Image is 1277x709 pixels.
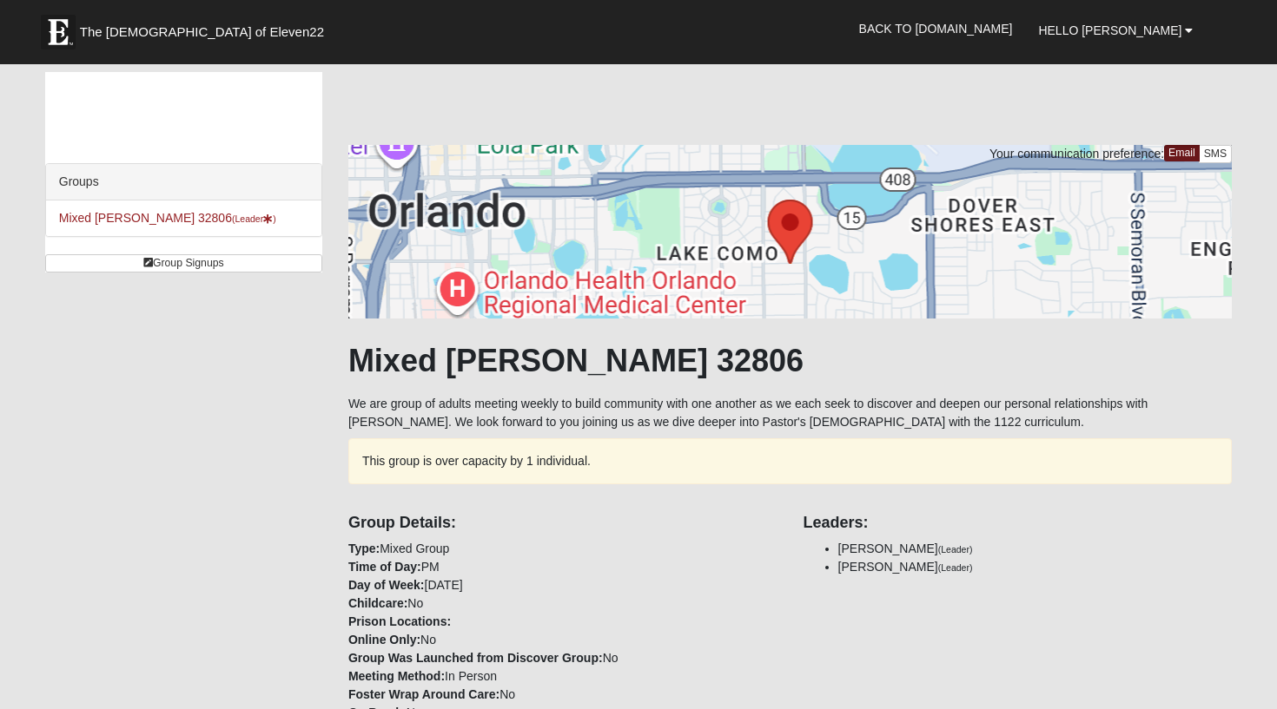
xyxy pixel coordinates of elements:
[348,542,380,555] strong: Type:
[846,7,1026,50] a: Back to [DOMAIN_NAME]
[838,540,1233,558] li: [PERSON_NAME]
[1025,9,1206,52] a: Hello [PERSON_NAME]
[348,560,421,574] strong: Time of Day:
[32,6,380,49] a: The [DEMOGRAPHIC_DATA] of Eleven22
[989,147,1164,161] span: Your communication preference:
[1164,145,1200,161] a: Email
[804,514,1233,533] h4: Leaders:
[348,578,425,592] strong: Day of Week:
[348,669,445,683] strong: Meeting Method:
[1199,145,1233,163] a: SMS
[938,544,973,555] small: (Leader)
[348,633,420,647] strong: Online Only:
[80,23,324,41] span: The [DEMOGRAPHIC_DATA] of Eleven22
[59,211,276,225] a: Mixed [PERSON_NAME] 32806(Leader)
[41,15,76,49] img: Eleven22 logo
[838,558,1233,576] li: [PERSON_NAME]
[232,213,276,224] small: (Leader )
[348,651,603,665] strong: Group Was Launched from Discover Group:
[348,614,451,628] strong: Prison Locations:
[46,164,321,200] div: Groups
[348,596,407,610] strong: Childcare:
[348,342,1232,379] h1: Mixed [PERSON_NAME] 32806
[45,254,322,272] a: Group Signups
[348,438,1232,484] div: This group is over capacity by 1 individual.
[938,562,973,573] small: (Leader)
[1038,23,1181,37] span: Hello [PERSON_NAME]
[348,514,777,533] h4: Group Details:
